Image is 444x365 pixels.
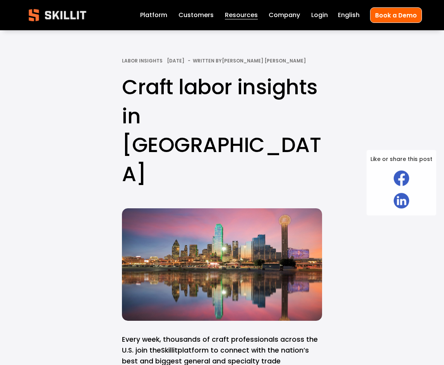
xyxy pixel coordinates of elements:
span: Like or share this post [370,154,432,164]
img: LinkedIn [394,193,409,208]
a: folder dropdown [225,10,258,20]
a: Customers [178,10,214,20]
span: Resources [225,10,258,20]
img: Facebook [394,170,409,186]
img: Skillit [22,3,93,27]
div: Written By [193,58,306,64]
span: Every week, thousands of craft professionals across the U.S. join the [122,335,320,355]
div: language picker [338,10,360,20]
a: Login [311,10,328,20]
span: [DATE] [167,57,184,64]
a: Book a Demo [370,7,422,22]
a: Platform [140,10,167,20]
span: English [338,10,360,20]
a: Company [269,10,300,20]
h1: Craft labor insights in [GEOGRAPHIC_DATA] [122,73,322,189]
a: Skillit [161,346,178,355]
a: [PERSON_NAME] [PERSON_NAME] [222,57,306,64]
a: Labor Insights [122,57,163,64]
